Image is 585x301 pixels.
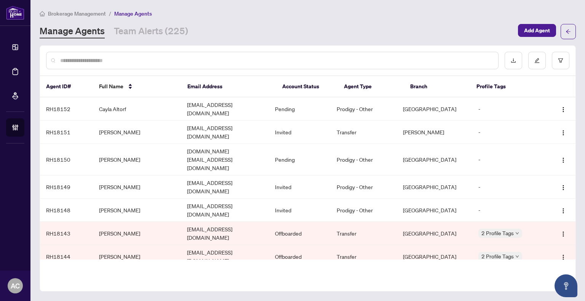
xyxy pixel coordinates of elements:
[560,185,566,191] img: Logo
[40,97,93,121] td: RH18152
[518,24,556,37] button: Add Agent
[515,231,519,235] span: down
[269,199,331,222] td: Invited
[40,199,93,222] td: RH18148
[557,103,569,115] button: Logo
[557,181,569,193] button: Logo
[331,222,396,245] td: Transfer
[114,25,188,38] a: Team Alerts (225)
[557,153,569,166] button: Logo
[560,157,566,163] img: Logo
[93,97,181,121] td: Cayla Altorf
[552,52,569,69] button: filter
[40,222,93,245] td: RH18143
[481,252,514,261] span: 2 Profile Tags
[181,175,269,199] td: [EMAIL_ADDRESS][DOMAIN_NAME]
[557,227,569,239] button: Logo
[397,121,473,144] td: [PERSON_NAME]
[472,175,547,199] td: -
[93,76,181,97] th: Full Name
[11,280,20,291] span: AC
[331,199,396,222] td: Prodigy - Other
[269,121,331,144] td: Invited
[276,76,338,97] th: Account Status
[93,144,181,175] td: [PERSON_NAME]
[472,144,547,175] td: -
[397,222,473,245] td: [GEOGRAPHIC_DATA]
[534,58,540,63] span: edit
[397,175,473,199] td: [GEOGRAPHIC_DATA]
[557,126,569,138] button: Logo
[555,274,577,297] button: Open asap
[472,121,547,144] td: -
[331,245,396,268] td: Transfer
[397,144,473,175] td: [GEOGRAPHIC_DATA]
[181,76,276,97] th: Email Address
[472,199,547,222] td: -
[93,199,181,222] td: [PERSON_NAME]
[181,121,269,144] td: [EMAIL_ADDRESS][DOMAIN_NAME]
[472,97,547,121] td: -
[560,107,566,113] img: Logo
[560,254,566,260] img: Logo
[470,76,545,97] th: Profile Tags
[93,222,181,245] td: [PERSON_NAME]
[181,222,269,245] td: [EMAIL_ADDRESS][DOMAIN_NAME]
[269,222,331,245] td: Offboarded
[99,82,123,91] span: Full Name
[109,9,111,18] li: /
[114,10,152,17] span: Manage Agents
[40,121,93,144] td: RH18151
[40,245,93,268] td: RH18144
[269,97,331,121] td: Pending
[331,97,396,121] td: Prodigy - Other
[558,58,563,63] span: filter
[93,121,181,144] td: [PERSON_NAME]
[404,76,470,97] th: Branch
[560,130,566,136] img: Logo
[566,29,571,34] span: arrow-left
[331,144,396,175] td: Prodigy - Other
[528,52,546,69] button: edit
[181,245,269,268] td: [EMAIL_ADDRESS][DOMAIN_NAME]
[181,97,269,121] td: [EMAIL_ADDRESS][DOMAIN_NAME]
[524,24,550,37] span: Add Agent
[269,175,331,199] td: Invited
[40,25,105,38] a: Manage Agents
[331,175,396,199] td: Prodigy - Other
[93,245,181,268] td: [PERSON_NAME]
[481,229,514,237] span: 2 Profile Tags
[338,76,404,97] th: Agent Type
[269,245,331,268] td: Offboarded
[397,97,473,121] td: [GEOGRAPHIC_DATA]
[40,175,93,199] td: RH18149
[557,250,569,263] button: Logo
[557,204,569,216] button: Logo
[397,245,473,268] td: [GEOGRAPHIC_DATA]
[560,231,566,237] img: Logo
[93,175,181,199] td: [PERSON_NAME]
[40,11,45,16] span: home
[511,58,516,63] span: download
[6,6,24,20] img: logo
[269,144,331,175] td: Pending
[560,208,566,214] img: Logo
[505,52,522,69] button: download
[48,10,106,17] span: Brokerage Management
[40,144,93,175] td: RH18150
[331,121,396,144] td: Transfer
[515,255,519,258] span: down
[397,199,473,222] td: [GEOGRAPHIC_DATA]
[181,199,269,222] td: [EMAIL_ADDRESS][DOMAIN_NAME]
[181,144,269,175] td: [DOMAIN_NAME][EMAIL_ADDRESS][DOMAIN_NAME]
[40,76,93,97] th: Agent ID#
